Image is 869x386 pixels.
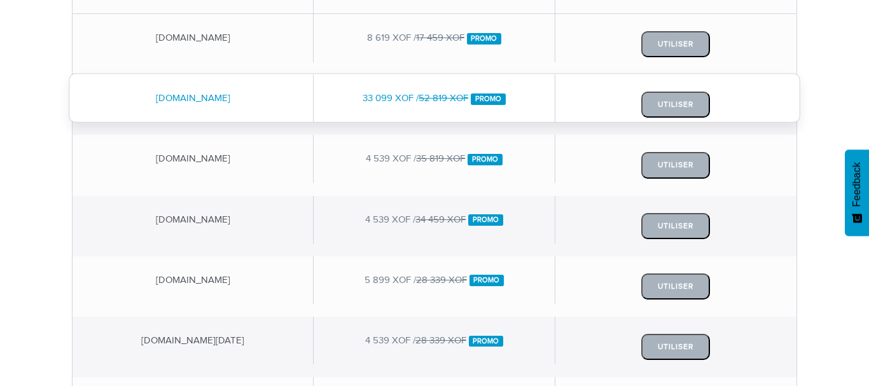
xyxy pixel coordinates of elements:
div: 4 539 XOF / [314,196,555,244]
span: Promo [468,154,503,165]
del: 52 819 XOF [419,93,468,103]
del: 34 459 XOF [415,214,466,224]
button: Utiliser [641,31,710,57]
button: Utiliser [641,92,710,118]
div: [DOMAIN_NAME] [73,135,314,183]
del: 28 339 XOF [415,335,466,345]
iframe: Drift Widget Chat Controller [805,322,854,371]
div: [DOMAIN_NAME][DATE] [73,317,314,364]
del: 17 459 XOF [416,32,464,43]
div: 8 619 XOF / [314,14,555,62]
iframe: Drift Widget Chat Window [607,177,861,330]
button: Utiliser [641,152,710,178]
div: [DOMAIN_NAME] [73,196,314,244]
span: Promo [467,33,502,45]
div: 4 539 XOF / [314,135,555,183]
div: 5 899 XOF / [314,256,555,304]
span: Promo [469,336,504,347]
span: Feedback [851,162,863,207]
div: 4 539 XOF / [314,317,555,364]
span: Promo [468,214,503,226]
span: Promo [469,275,504,286]
div: [DOMAIN_NAME] [73,74,314,122]
div: 33 099 XOF / [314,74,555,122]
del: 35 819 XOF [416,153,465,163]
span: Promo [471,93,506,105]
button: Utiliser [641,334,710,360]
del: 28 339 XOF [416,275,467,285]
button: Feedback - Afficher l’enquête [845,149,869,236]
div: [DOMAIN_NAME] [73,256,314,304]
div: [DOMAIN_NAME] [73,14,314,62]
